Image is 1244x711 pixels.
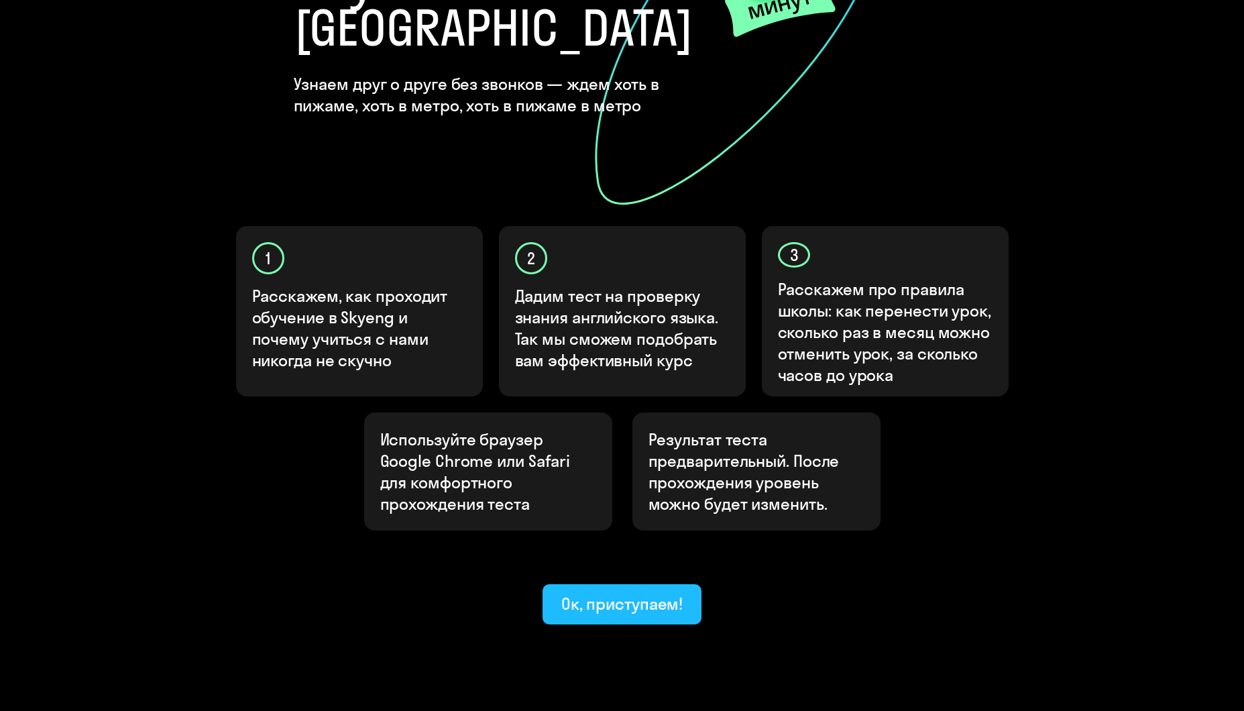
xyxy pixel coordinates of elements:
p: Результат теста предварительный. После прохождения уровень можно будет изменить. [648,429,864,514]
p: Дадим тест на проверку знания английского языка. Так мы сможем подобрать вам эффективный курс [515,285,731,371]
p: Используйте браузер Google Chrome или Safari для комфортного прохождения теста [380,429,596,514]
button: Ок, приступаем! [543,584,702,624]
div: 2 [515,242,547,274]
h4: Узнаем друг о друге без звонков — ждем хоть в пижаме, хоть в метро, хоть в пижаме в метро [294,73,726,116]
p: Расскажем про правила школы: как перенести урок, сколько раз в месяц можно отменить урок, за скол... [778,278,994,386]
div: Ок, приступаем! [561,593,683,614]
div: 1 [252,242,284,274]
p: Расскажем, как проходит обучение в Skyeng и почему учиться с нами никогда не скучно [252,285,468,371]
div: 3 [778,242,810,268]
